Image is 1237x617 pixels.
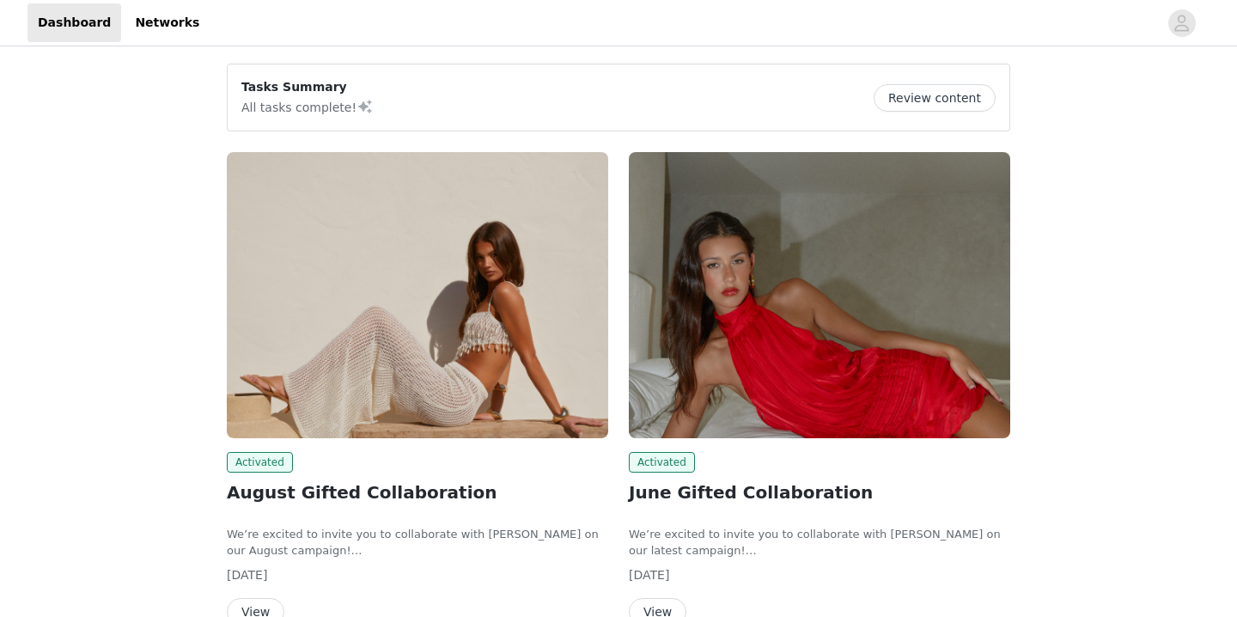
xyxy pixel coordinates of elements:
span: Activated [629,452,695,473]
img: Peppermayo USA [227,152,608,438]
span: [DATE] [227,568,267,582]
p: We’re excited to invite you to collaborate with [PERSON_NAME] on our August campaign! [227,526,608,559]
div: avatar [1173,9,1190,37]
h2: August Gifted Collaboration [227,480,608,505]
h2: June Gifted Collaboration [629,480,1010,505]
a: Networks [125,3,210,42]
span: [DATE] [629,568,669,582]
p: Tasks Summary [241,78,374,96]
button: Review content [874,84,996,112]
span: Activated [227,452,293,473]
p: We’re excited to invite you to collaborate with [PERSON_NAME] on our latest campaign! [629,526,1010,559]
img: Peppermayo USA [629,152,1010,438]
p: All tasks complete! [241,96,374,117]
a: Dashboard [27,3,121,42]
